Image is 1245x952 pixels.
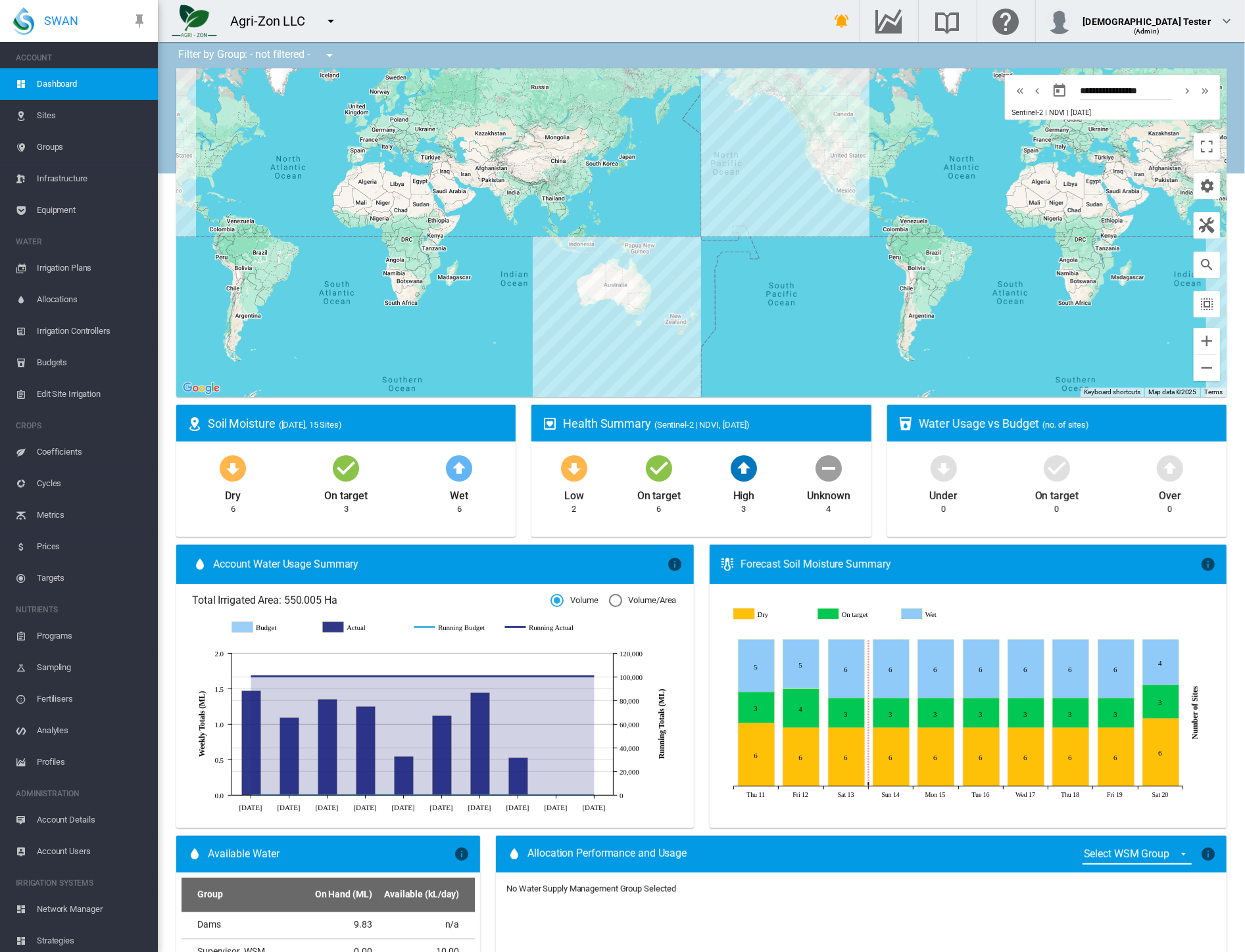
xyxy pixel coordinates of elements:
button: Toggle fullscreen view [1194,133,1220,160]
md-icon: icon-menu-down [323,13,339,29]
tspan: Number of Sites [1190,686,1200,739]
span: WATER [16,231,147,252]
div: Under [929,484,958,503]
tspan: [DATE] [545,804,568,811]
circle: Running Budget Sep 13 20 [591,792,597,798]
md-icon: icon-magnify [1199,257,1215,273]
span: Budgets [37,347,147,378]
md-icon: icon-checkbox-marked-circle [643,452,675,484]
g: On target Sep 12, 2025 4 [783,689,819,728]
md-icon: icon-checkbox-marked-circle [1041,452,1073,484]
tspan: 80,000 [620,697,639,705]
div: 0 [1054,503,1059,515]
span: Account Water Usage Summary [213,557,668,572]
span: Available Water [208,847,280,861]
tspan: [DATE] [583,804,606,811]
span: Analytes [37,715,147,746]
div: n/a [383,918,460,932]
md-icon: icon-water [187,846,203,862]
circle: Running Budget Aug 23 20 [477,792,482,798]
g: Wet Sep 15, 2025 6 [917,640,954,698]
md-icon: icon-pin [132,13,147,29]
g: Budget [232,622,310,633]
circle: Running Actual Sep 6 100,565.8 [553,673,558,679]
button: icon-menu-down [318,8,344,34]
g: On target Sep 13, 2025 3 [828,698,864,728]
span: CROPS [16,415,147,436]
span: ([DATE], 15 Sites) [279,420,342,430]
g: On target Sep 16, 2025 3 [963,698,999,728]
g: Wet Sep 16, 2025 6 [963,640,999,698]
tspan: 0.5 [215,756,224,764]
img: 7FicoSLW9yRjj7F2+0uvjPufP+ga39vogPu+G1+wvBtcm3fNv859aGr42DJ5pXiEAAAAAAAAAAAAAAAAAAAAAAAAAAAAAAAAA... [172,5,217,37]
g: Wet Sep 12, 2025 5 [783,640,819,689]
div: Agri-Zon LLC [230,12,317,30]
tspan: [DATE] [468,804,491,811]
md-radio-button: Volume/Area [609,595,677,607]
md-icon: icon-bell-ring [835,13,850,29]
tspan: 60,000 [620,721,639,729]
tspan: 0.0 [215,792,224,800]
button: icon-chevron-left [1029,83,1046,99]
div: 3 [344,503,349,515]
div: 3 [741,503,746,515]
g: Actual [323,622,401,633]
circle: Running Budget Sep 6 20 [553,792,558,798]
tspan: Wed 17 [1015,791,1035,798]
g: On target Sep 18, 2025 3 [1052,698,1088,728]
div: [DEMOGRAPHIC_DATA] Tester [1083,10,1211,23]
div: On target [1035,484,1079,503]
circle: Running Actual Jul 12 100,558.47 [248,673,253,679]
span: Allocation Performance and Usage [527,846,687,862]
g: Wet Sep 20, 2025 4 [1142,640,1179,685]
span: Cycles [37,468,147,499]
g: Actual Jul 12 1.47 [241,691,260,795]
g: Running Budget [414,622,492,633]
g: Dry Sep 19, 2025 6 [1098,728,1134,786]
tspan: 40,000 [620,744,639,752]
div: 6 [231,503,235,515]
tspan: Thu 18 [1061,791,1079,798]
span: Network Manager [37,894,147,925]
span: Groups [37,131,147,163]
md-icon: icon-minus-circle [813,452,844,484]
md-icon: icon-information [1200,556,1216,572]
div: Health Summary [563,415,860,432]
span: Map data ©2025 [1148,388,1197,396]
md-icon: icon-thermometer-lines [720,556,736,572]
div: 0 [941,503,946,515]
div: Unknown [807,484,850,503]
span: Allocations [37,284,147,315]
circle: Running Budget Aug 30 20 [515,792,520,798]
div: On target [637,484,681,503]
img: profile.jpg [1046,8,1073,34]
g: On target Sep 19, 2025 3 [1098,698,1134,728]
div: Water Usage vs Budget [919,415,1216,432]
md-icon: Go to the Data Hub [873,13,905,29]
circle: Running Actual Jul 19 100,559.55 [286,673,291,679]
md-icon: icon-chevron-double-right [1198,83,1212,99]
th: On Hand (ML) [280,878,378,912]
circle: Running Budget Aug 9 20 [401,792,406,798]
div: 0 [1167,503,1172,515]
tspan: [DATE] [278,804,301,811]
md-icon: icon-checkbox-marked-circle [330,452,362,484]
div: High [733,484,755,503]
tspan: Fri 19 [1107,791,1123,798]
tspan: [DATE] [239,804,262,811]
g: Dry Sep 13, 2025 6 [828,728,864,786]
md-icon: icon-cog [1199,178,1215,194]
span: Targets [37,562,147,594]
div: 4 [827,503,831,515]
td: Dams [182,913,280,938]
span: Account Users [37,836,147,867]
circle: Running Actual Aug 30 100,565.8 [515,673,520,679]
img: SWAN-Landscape-Logo-Colour-drop.png [13,7,34,35]
tspan: [DATE] [392,804,415,811]
tspan: 1.5 [215,685,224,693]
md-icon: Click here for help [990,13,1022,29]
g: On target [818,608,893,620]
span: SWAN [44,12,78,29]
span: Sites [37,100,147,131]
tspan: [DATE] [316,804,339,811]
